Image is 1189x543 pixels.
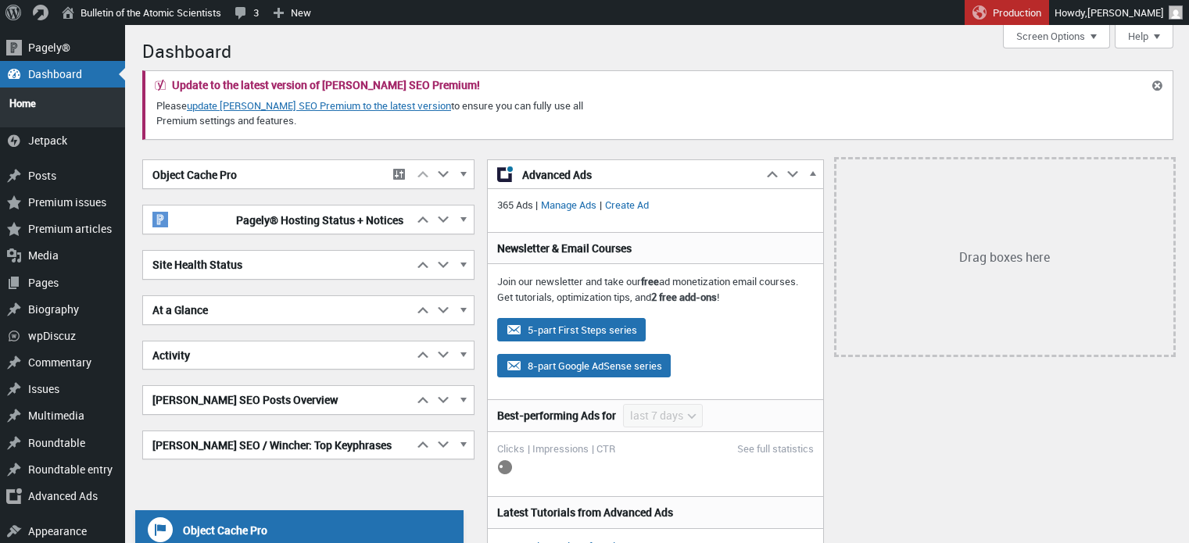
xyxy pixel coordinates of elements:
h2: Activity [143,341,413,370]
h2: Site Health Status [143,251,413,279]
h2: Update to the latest version of [PERSON_NAME] SEO Premium! [172,80,480,91]
h3: Best-performing Ads for [497,408,616,423]
a: Create Ad [602,198,652,212]
p: Please to ensure you can fully use all Premium settings and features. [155,97,627,130]
a: update [PERSON_NAME] SEO Premium to the latest version [187,98,451,113]
h2: [PERSON_NAME] SEO / Wincher: Top Keyphrases [143,431,413,459]
h2: At a Glance [143,296,413,324]
span: [PERSON_NAME] [1087,5,1164,20]
button: 8-part Google AdSense series [497,354,671,377]
h1: Dashboard [142,33,1173,66]
p: Join our newsletter and take our ad monetization email courses. Get tutorials, optimization tips,... [497,274,814,305]
button: Help [1115,25,1173,48]
button: 5-part First Steps series [497,318,646,341]
span: Advanced Ads [522,167,754,183]
img: pagely-w-on-b20x20.png [152,212,168,227]
img: loading [497,459,513,475]
h2: Pagely® Hosting Status + Notices [143,205,413,234]
button: Screen Options [1003,25,1110,48]
p: 365 Ads | | [497,198,814,213]
a: Manage Ads [538,198,600,212]
strong: 2 free add-ons [651,290,717,304]
h3: Latest Tutorials from Advanced Ads [497,505,814,520]
strong: free [641,274,659,288]
h3: Newsletter & Email Courses [497,241,814,256]
h2: Object Cache Pro [143,161,385,189]
h2: [PERSON_NAME] SEO Posts Overview [143,386,413,414]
